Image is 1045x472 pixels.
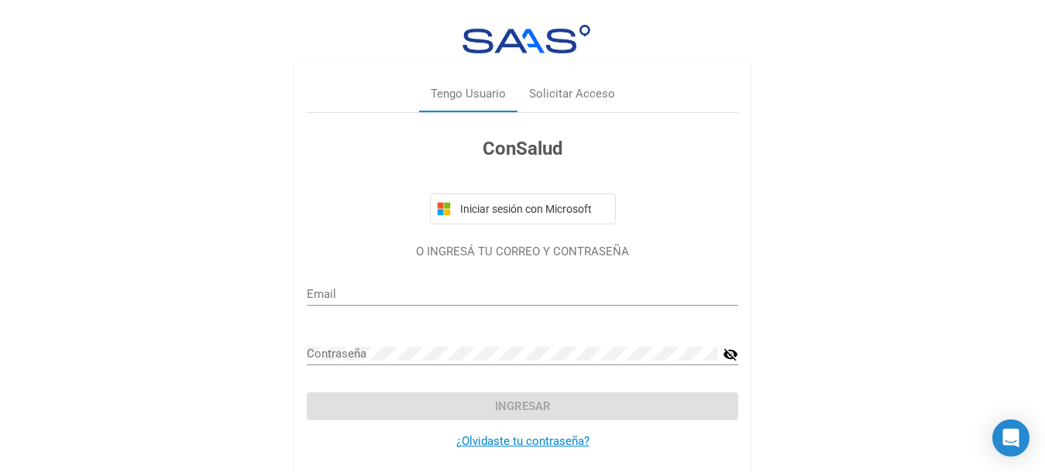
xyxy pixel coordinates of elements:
p: O INGRESÁ TU CORREO Y CONTRASEÑA [307,243,738,261]
h3: ConSalud [307,135,738,162]
div: Open Intercom Messenger [992,419,1030,457]
span: Iniciar sesión con Microsoft [457,203,609,215]
a: ¿Olvidaste tu contraseña? [456,434,590,448]
div: Tengo Usuario [431,85,506,103]
div: Solicitar Acceso [529,85,615,103]
button: Iniciar sesión con Microsoft [430,193,616,224]
mat-icon: visibility_off [723,345,738,364]
button: Ingresar [307,392,738,420]
span: Ingresar [495,399,551,413]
